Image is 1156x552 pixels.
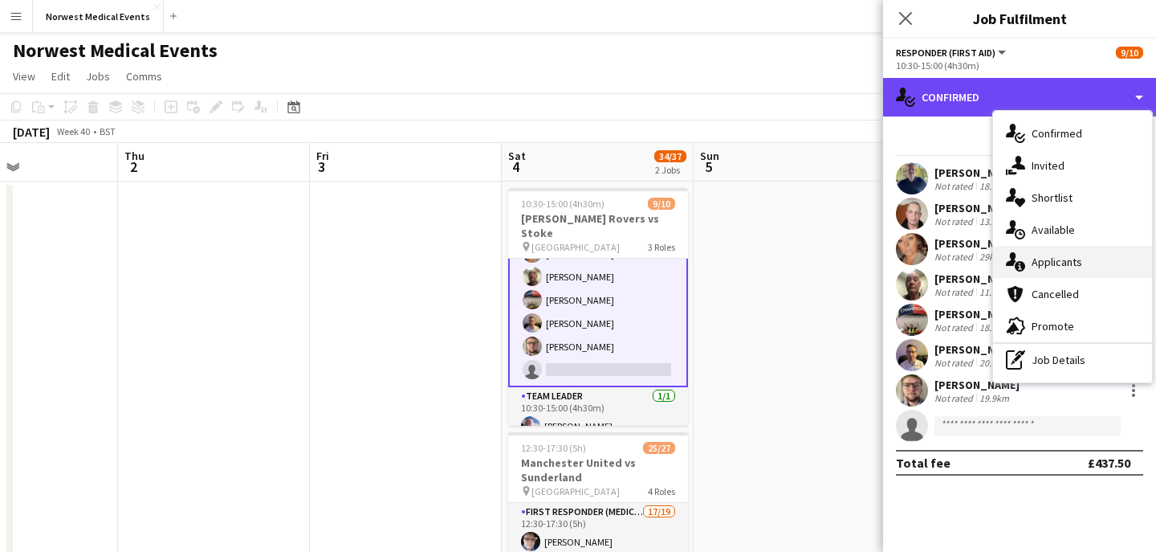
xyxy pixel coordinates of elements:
[33,1,164,32] button: Norwest Medical Events
[45,66,76,87] a: Edit
[934,378,1020,392] div: [PERSON_NAME]
[648,485,675,497] span: 4 Roles
[698,157,719,176] span: 5
[508,387,688,442] app-card-role: Team Leader1/110:30-15:00 (4h30m)[PERSON_NAME]
[976,286,1012,298] div: 11.3km
[934,236,1020,251] div: [PERSON_NAME]
[1116,47,1143,59] span: 9/10
[86,69,110,84] span: Jobs
[120,66,169,87] a: Comms
[13,69,35,84] span: View
[883,78,1156,117] div: Confirmed
[934,392,976,404] div: Not rated
[508,166,688,387] app-card-role: 10:30-15:00 (4h30m)[PERSON_NAME][PERSON_NAME][PERSON_NAME][PERSON_NAME][PERSON_NAME][PERSON_NAME]...
[896,47,995,59] span: Responder (First Aid)
[934,342,1020,357] div: [PERSON_NAME]
[126,69,162,84] span: Comms
[13,39,218,63] h1: Norwest Medical Events
[883,8,1156,29] h3: Job Fulfilment
[648,198,675,210] span: 9/10
[1032,158,1064,173] span: Invited
[654,150,686,162] span: 34/37
[896,455,950,471] div: Total fee
[976,392,1012,404] div: 19.9km
[1032,287,1079,301] span: Cancelled
[13,124,50,140] div: [DATE]
[1032,190,1073,205] span: Shortlist
[124,149,144,163] span: Thu
[934,251,976,263] div: Not rated
[521,442,586,454] span: 12:30-17:30 (5h)
[934,286,976,298] div: Not rated
[896,59,1143,72] div: 10:30-15:00 (4h30m)
[1032,319,1074,333] span: Promote
[934,215,976,227] div: Not rated
[934,272,1020,286] div: [PERSON_NAME]
[531,241,620,253] span: [GEOGRAPHIC_DATA]
[934,180,976,192] div: Not rated
[6,66,42,87] a: View
[934,201,1020,215] div: [PERSON_NAME]
[976,180,1012,192] div: 18.8km
[643,442,675,454] span: 25/27
[53,125,93,137] span: Week 40
[100,125,116,137] div: BST
[314,157,329,176] span: 3
[976,357,1012,369] div: 20.3km
[1032,255,1082,269] span: Applicants
[976,215,1012,227] div: 13.5km
[648,241,675,253] span: 3 Roles
[934,321,976,333] div: Not rated
[521,198,604,210] span: 10:30-15:00 (4h30m)
[508,211,688,240] h3: [PERSON_NAME] Rovers vs Stoke
[508,456,688,485] h3: Manchester United vs Sunderland
[508,149,526,163] span: Sat
[934,357,976,369] div: Not rated
[1032,126,1082,141] span: Confirmed
[700,149,719,163] span: Sun
[976,321,1012,333] div: 18.2km
[976,251,1005,263] div: 29km
[934,307,1020,321] div: [PERSON_NAME]
[655,164,686,176] div: 2 Jobs
[506,157,526,176] span: 4
[896,47,1008,59] button: Responder (First Aid)
[531,485,620,497] span: [GEOGRAPHIC_DATA]
[51,69,70,84] span: Edit
[1088,455,1130,471] div: £437.50
[993,344,1152,376] div: Job Details
[122,157,144,176] span: 2
[508,188,688,426] app-job-card: 10:30-15:00 (4h30m)9/10[PERSON_NAME] Rovers vs Stoke [GEOGRAPHIC_DATA]3 Roles10:30-15:00 (4h30m)[...
[934,166,1020,180] div: [PERSON_NAME]
[1032,223,1075,237] span: Available
[316,149,329,163] span: Fri
[79,66,116,87] a: Jobs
